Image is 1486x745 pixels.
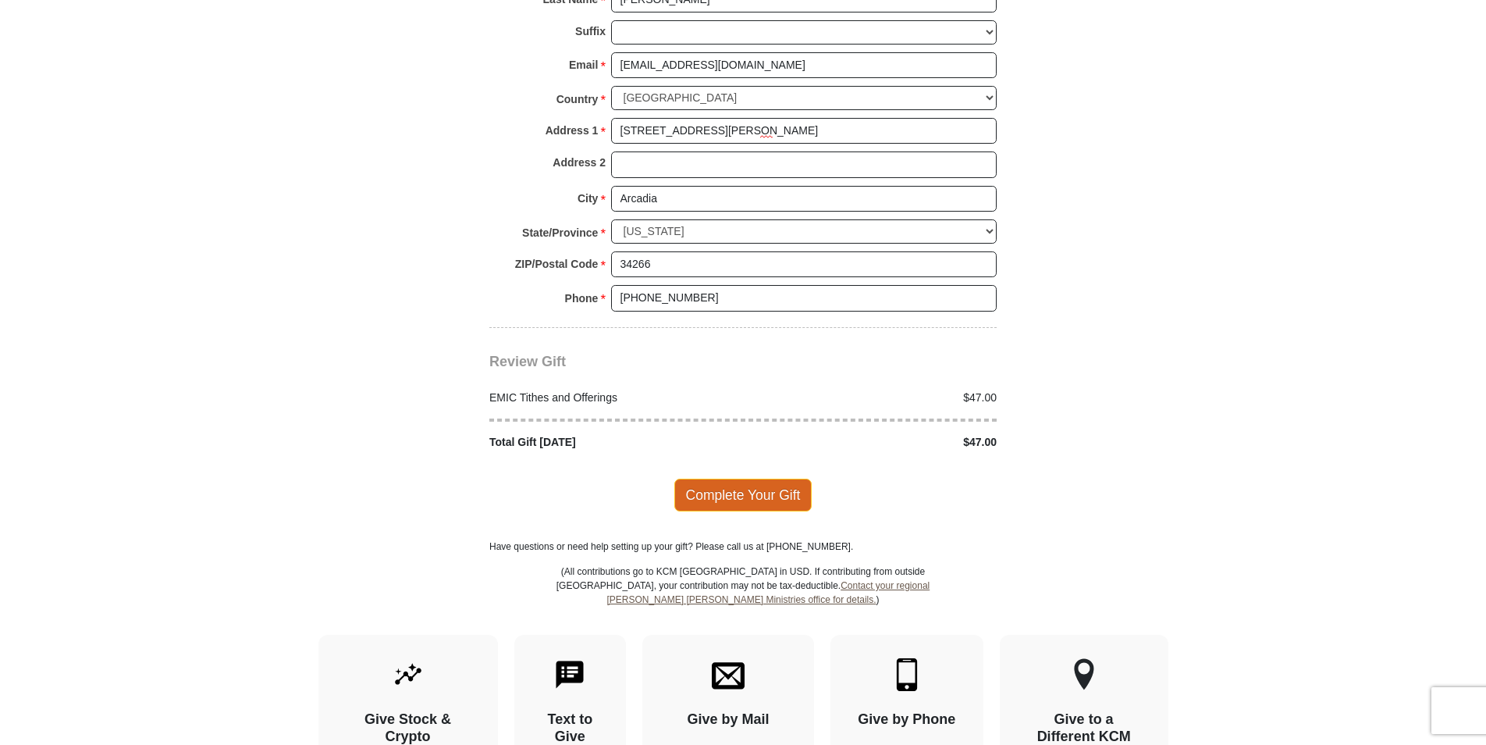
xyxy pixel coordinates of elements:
div: EMIC Tithes and Offerings [482,390,744,406]
p: Have questions or need help setting up your gift? Please call us at [PHONE_NUMBER]. [489,540,997,554]
img: give-by-stock.svg [392,658,425,691]
div: $47.00 [743,434,1005,451]
h4: Give by Mail [670,711,787,729]
strong: Suffix [575,20,606,42]
h4: Give by Phone [858,711,956,729]
strong: ZIP/Postal Code [515,253,599,275]
strong: Email [569,54,598,76]
div: Total Gift [DATE] [482,434,744,451]
img: envelope.svg [712,658,745,691]
strong: State/Province [522,222,598,244]
strong: Address 1 [546,119,599,141]
strong: City [578,187,598,209]
img: other-region [1073,658,1095,691]
span: Review Gift [489,354,566,369]
span: Complete Your Gift [674,479,812,512]
strong: Phone [565,287,599,309]
div: $47.00 [743,390,1005,406]
h4: Text to Give [542,711,599,745]
img: text-to-give.svg [553,658,586,691]
strong: Country [556,88,599,110]
strong: Address 2 [553,151,606,173]
p: (All contributions go to KCM [GEOGRAPHIC_DATA] in USD. If contributing from outside [GEOGRAPHIC_D... [556,565,930,635]
a: Contact your regional [PERSON_NAME] [PERSON_NAME] Ministries office for details. [606,580,930,605]
h4: Give Stock & Crypto [346,711,471,745]
img: mobile.svg [891,658,923,691]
